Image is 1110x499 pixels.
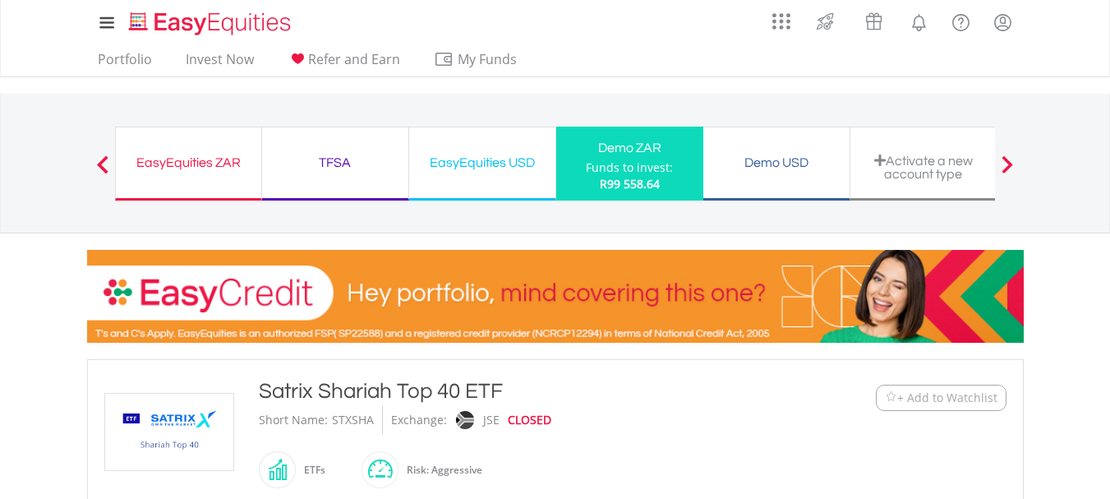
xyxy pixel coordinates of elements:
div: Risk: Aggressive [398,450,482,490]
img: grid-menu-icon.svg [772,12,790,30]
a: My Profile [982,4,1024,40]
div: Activate a new account type [860,154,987,181]
div: STXSHA [332,406,374,434]
a: Invest Now [179,51,260,76]
a: AppsGrid [762,4,801,30]
div: Demo USD [713,151,840,174]
img: jse.png [455,411,473,429]
div: CLOSED [508,406,551,434]
img: EQU.ZA.STXSHA.png [108,394,231,470]
div: EasyEquities USD [419,151,546,174]
div: EasyEquities ZAR [126,151,251,174]
a: Refer and Earn [281,51,407,76]
div: Satrix Shariah Top 40 ETF [259,377,775,406]
div: JSE [483,406,500,434]
div: Short Name: [259,406,328,434]
img: thrive-v2.svg [812,8,839,35]
a: Vouchers [850,4,898,35]
img: Watchlist [885,391,897,404]
div: Demo ZAR [566,136,693,159]
img: EasyCredit Promotion Banner [87,250,1024,343]
div: Exchange: [391,406,447,434]
a: Notifications [898,4,940,37]
span: Refer and Earn [308,50,400,68]
div: Funds to invest: [586,159,673,176]
img: EasyEquities_Logo.png [126,10,297,37]
span: R99 558.64 [600,176,660,192]
a: FAQ's and Support [940,4,982,37]
div: ETFs [296,450,325,490]
span: My Funds [434,49,541,70]
a: Portfolio [91,51,159,76]
button: Watchlist + Add to Watchlist [876,385,1006,411]
a: Home page [122,4,297,37]
img: vouchers-v2.svg [860,8,887,35]
div: TFSA [272,151,398,174]
span: + Add to Watchlist [897,390,997,406]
